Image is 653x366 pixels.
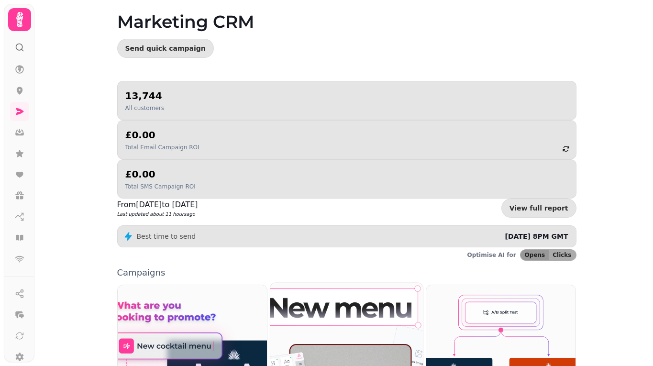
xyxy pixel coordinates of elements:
a: View full report [501,199,576,218]
p: Optimise AI for [467,251,516,259]
h2: 13,744 [125,89,164,102]
button: refresh [558,141,574,157]
p: From [DATE] to [DATE] [117,199,198,211]
h2: £0.00 [125,167,196,181]
button: Send quick campaign [117,39,214,58]
p: Total Email Campaign ROI [125,144,199,151]
span: Opens [525,252,545,258]
span: Clicks [553,252,571,258]
p: All customers [125,104,164,112]
span: [DATE] 8PM GMT [505,233,568,240]
p: Campaigns [117,268,576,277]
p: Total SMS Campaign ROI [125,183,196,190]
span: Send quick campaign [125,45,206,52]
p: Last updated about 11 hours ago [117,211,198,218]
button: Clicks [549,250,576,260]
p: Best time to send [137,232,196,241]
h2: £0.00 [125,128,199,142]
button: Opens [520,250,549,260]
